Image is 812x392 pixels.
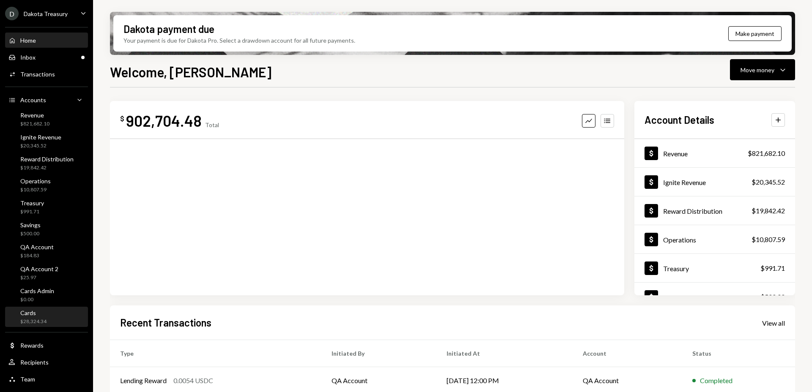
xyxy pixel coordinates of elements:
a: Operations$10,807.59 [634,225,795,253]
div: Total [205,121,219,128]
div: $10,807.59 [752,234,785,245]
div: $19,842.42 [20,164,74,171]
div: Cards Admin [20,287,54,294]
a: Ignite Revenue$20,345.52 [5,131,88,151]
div: Operations [20,177,51,185]
a: Transactions [5,66,88,82]
div: Rewards [20,342,44,349]
th: Status [682,340,795,367]
div: Completed [700,376,732,386]
a: QA Account 2$25.97 [5,263,88,283]
div: $20,345.52 [752,177,785,187]
a: Home [5,33,88,48]
div: Accounts [20,96,46,103]
div: $500.00 [760,292,785,302]
a: Reward Distribution$19,842.42 [634,196,795,225]
a: Treasury$991.71 [5,197,88,217]
div: Team [20,376,35,383]
a: Treasury$991.71 [634,254,795,282]
h2: Recent Transactions [120,316,211,329]
div: Reward Distribution [20,155,74,163]
a: Ignite Revenue$20,345.52 [634,168,795,196]
a: Recipients [5,354,88,370]
th: Initiated By [321,340,436,367]
div: Inbox [20,54,36,61]
button: Make payment [728,26,782,41]
a: Revenue$821,682.10 [634,139,795,167]
a: Team [5,371,88,387]
div: Revenue [663,150,688,158]
button: Move money [730,59,795,80]
div: Move money [741,65,774,74]
a: Savings$500.00 [5,219,88,239]
h2: Account Details [645,113,714,127]
div: $0.00 [20,296,54,303]
div: $821,682.10 [20,120,49,128]
a: View all [762,318,785,327]
div: $10,807.59 [20,186,51,193]
h1: Welcome, [PERSON_NAME] [110,63,272,80]
div: Lending Reward [120,376,167,386]
div: Transactions [20,71,55,78]
div: $184.83 [20,252,54,259]
th: Initiated At [436,340,573,367]
div: Savings [20,221,41,229]
div: Ignite Revenue [663,178,706,186]
div: $821,682.10 [748,148,785,158]
div: Ignite Revenue [20,133,61,141]
a: Reward Distribution$19,842.42 [5,153,88,173]
div: Revenue [20,112,49,119]
div: 902,704.48 [126,111,202,130]
div: Recipients [20,359,49,366]
div: Treasury [20,199,44,207]
div: $19,842.42 [752,206,785,216]
div: Treasury [663,264,689,272]
div: $20,345.52 [20,142,61,150]
div: QA Account [20,243,54,250]
div: $25.97 [20,274,58,281]
th: Type [110,340,321,367]
div: $991.71 [20,208,44,215]
a: Rewards [5,338,88,353]
a: Cards Admin$0.00 [5,285,88,305]
div: D [5,7,19,20]
th: Account [573,340,682,367]
div: Home [20,37,36,44]
a: Operations$10,807.59 [5,175,88,195]
div: Reward Distribution [663,207,722,215]
div: Dakota Treasury [24,10,68,17]
div: 0.0054 USDC [173,376,213,386]
a: Inbox [5,49,88,65]
a: QA Account$184.83 [5,241,88,261]
div: Your payment is due for Dakota Pro. Select a drawdown account for all future payments. [123,36,355,45]
a: Cards$28,324.34 [5,307,88,327]
a: Savings$500.00 [634,283,795,311]
div: Savings [663,293,685,301]
a: Revenue$821,682.10 [5,109,88,129]
div: Cards [20,309,47,316]
div: View all [762,319,785,327]
a: Accounts [5,92,88,107]
div: Operations [663,236,696,244]
div: QA Account 2 [20,265,58,272]
div: $500.00 [20,230,41,237]
div: Dakota payment due [123,22,214,36]
div: $991.71 [760,263,785,273]
div: $28,324.34 [20,318,47,325]
div: $ [120,114,124,123]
